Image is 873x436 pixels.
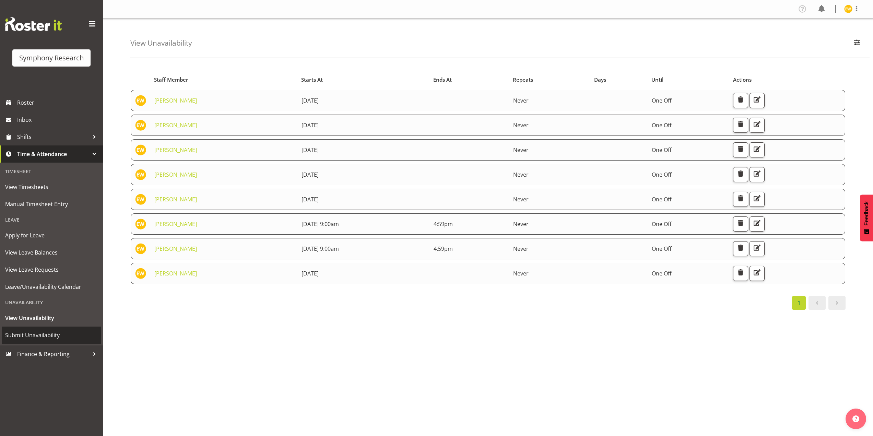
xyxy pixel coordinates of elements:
[302,270,319,277] span: [DATE]
[651,76,663,84] span: Until
[863,201,870,225] span: Feedback
[135,120,146,131] img: enrica-walsh11863.jpg
[860,195,873,241] button: Feedback - Show survey
[652,245,672,252] span: One Off
[513,270,529,277] span: Never
[2,213,101,227] div: Leave
[302,97,319,104] span: [DATE]
[19,53,84,63] div: Symphony Research
[733,118,748,133] button: Delete Unavailability
[5,247,98,258] span: View Leave Balances
[2,327,101,344] a: Submit Unavailability
[2,261,101,278] a: View Leave Requests
[750,118,765,133] button: Edit Unavailability
[302,171,319,178] span: [DATE]
[652,121,672,129] span: One Off
[652,171,672,178] span: One Off
[733,142,748,157] button: Delete Unavailability
[5,264,98,275] span: View Leave Requests
[513,76,533,84] span: Repeats
[135,219,146,229] img: enrica-walsh11863.jpg
[513,146,529,154] span: Never
[2,295,101,309] div: Unavailability
[750,192,765,207] button: Edit Unavailability
[17,349,89,359] span: Finance & Reporting
[302,245,339,252] span: [DATE] 9:00am
[2,178,101,196] a: View Timesheets
[513,245,529,252] span: Never
[154,121,197,129] a: [PERSON_NAME]
[652,220,672,228] span: One Off
[154,97,197,104] a: [PERSON_NAME]
[130,39,192,47] h4: View Unavailability
[5,230,98,240] span: Apply for Leave
[733,167,748,182] button: Delete Unavailability
[302,121,319,129] span: [DATE]
[301,76,323,84] span: Starts At
[5,330,98,340] span: Submit Unavailability
[652,97,672,104] span: One Off
[135,169,146,180] img: enrica-walsh11863.jpg
[154,171,197,178] a: [PERSON_NAME]
[750,142,765,157] button: Edit Unavailability
[135,95,146,106] img: enrica-walsh11863.jpg
[5,199,98,209] span: Manual Timesheet Entry
[513,220,529,228] span: Never
[17,149,89,159] span: Time & Attendance
[2,196,101,213] a: Manual Timesheet Entry
[844,5,852,13] img: enrica-walsh11863.jpg
[2,309,101,327] a: View Unavailability
[154,245,197,252] a: [PERSON_NAME]
[5,182,98,192] span: View Timesheets
[2,244,101,261] a: View Leave Balances
[302,220,339,228] span: [DATE] 9:00am
[17,115,99,125] span: Inbox
[513,196,529,203] span: Never
[135,194,146,205] img: enrica-walsh11863.jpg
[17,132,89,142] span: Shifts
[852,415,859,422] img: help-xxl-2.png
[652,270,672,277] span: One Off
[5,313,98,323] span: View Unavailability
[750,167,765,182] button: Edit Unavailability
[652,196,672,203] span: One Off
[135,144,146,155] img: enrica-walsh11863.jpg
[513,97,529,104] span: Never
[2,227,101,244] a: Apply for Leave
[750,266,765,281] button: Edit Unavailability
[154,270,197,277] a: [PERSON_NAME]
[154,146,197,154] a: [PERSON_NAME]
[2,164,101,178] div: Timesheet
[750,216,765,232] button: Edit Unavailability
[302,146,319,154] span: [DATE]
[733,266,748,281] button: Delete Unavailability
[594,76,606,84] span: Days
[135,268,146,279] img: enrica-walsh11863.jpg
[750,241,765,256] button: Edit Unavailability
[154,220,197,228] a: [PERSON_NAME]
[302,196,319,203] span: [DATE]
[154,196,197,203] a: [PERSON_NAME]
[750,93,765,108] button: Edit Unavailability
[652,146,672,154] span: One Off
[513,171,529,178] span: Never
[733,76,752,84] span: Actions
[733,192,748,207] button: Delete Unavailability
[17,97,99,108] span: Roster
[154,76,188,84] span: Staff Member
[733,241,748,256] button: Delete Unavailability
[5,17,62,31] img: Rosterit website logo
[733,216,748,232] button: Delete Unavailability
[2,278,101,295] a: Leave/Unavailability Calendar
[135,243,146,254] img: enrica-walsh11863.jpg
[850,36,864,51] button: Filter Employees
[433,76,452,84] span: Ends At
[434,245,453,252] span: 4:59pm
[5,282,98,292] span: Leave/Unavailability Calendar
[733,93,748,108] button: Delete Unavailability
[434,220,453,228] span: 4:59pm
[513,121,529,129] span: Never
